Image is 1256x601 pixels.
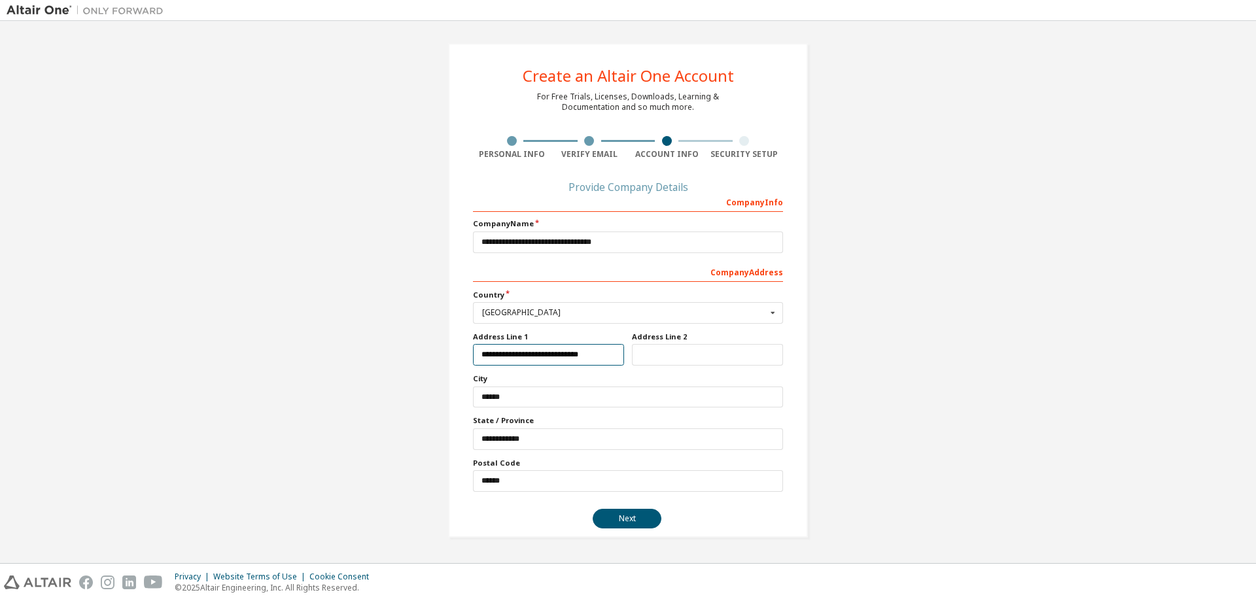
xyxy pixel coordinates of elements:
[632,332,783,342] label: Address Line 2
[473,191,783,212] div: Company Info
[175,572,213,582] div: Privacy
[473,415,783,426] label: State / Province
[122,575,136,589] img: linkedin.svg
[7,4,170,17] img: Altair One
[473,373,783,384] label: City
[551,149,629,160] div: Verify Email
[175,582,377,593] p: © 2025 Altair Engineering, Inc. All Rights Reserved.
[593,509,661,528] button: Next
[213,572,309,582] div: Website Terms of Use
[144,575,163,589] img: youtube.svg
[523,68,734,84] div: Create an Altair One Account
[473,261,783,282] div: Company Address
[706,149,784,160] div: Security Setup
[473,458,783,468] label: Postal Code
[473,218,783,229] label: Company Name
[537,92,719,112] div: For Free Trials, Licenses, Downloads, Learning & Documentation and so much more.
[101,575,114,589] img: instagram.svg
[482,309,767,317] div: [GEOGRAPHIC_DATA]
[79,575,93,589] img: facebook.svg
[628,149,706,160] div: Account Info
[4,575,71,589] img: altair_logo.svg
[309,572,377,582] div: Cookie Consent
[473,183,783,191] div: Provide Company Details
[473,332,624,342] label: Address Line 1
[473,290,783,300] label: Country
[473,149,551,160] div: Personal Info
